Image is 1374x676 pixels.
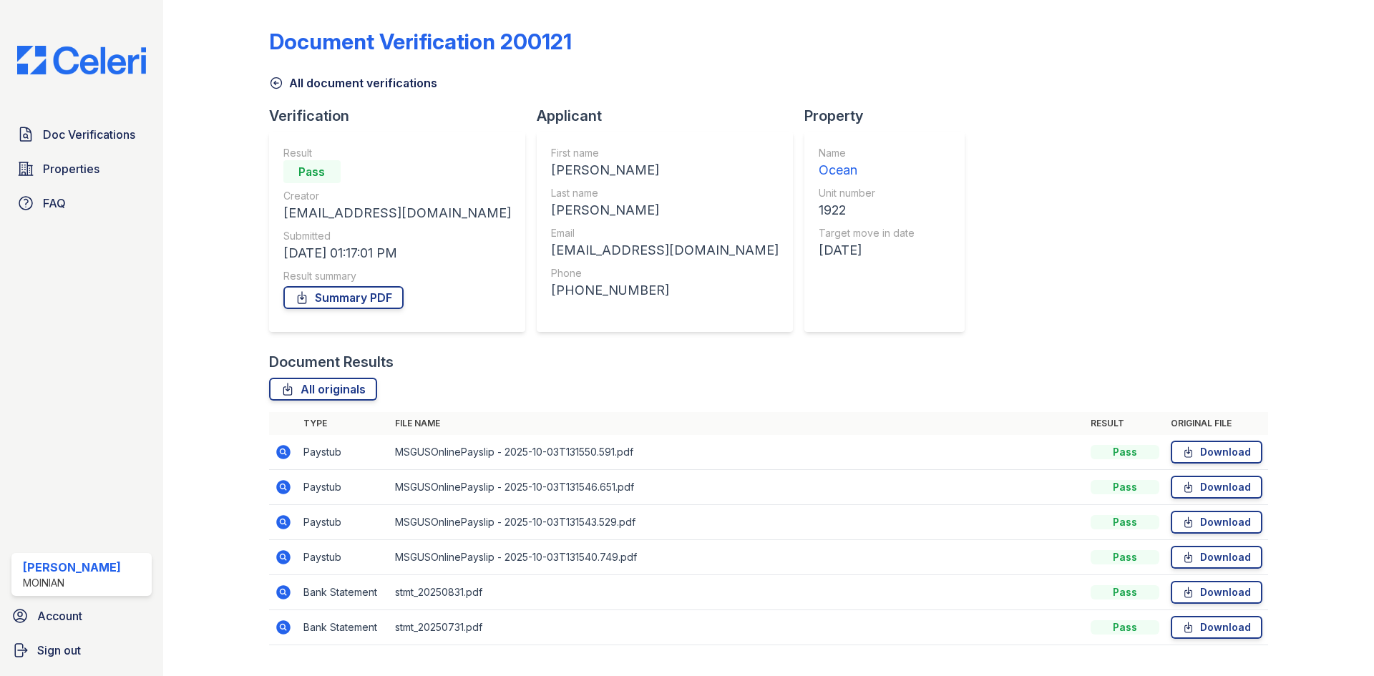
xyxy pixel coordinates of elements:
[1165,412,1268,435] th: Original file
[551,226,779,240] div: Email
[283,243,511,263] div: [DATE] 01:17:01 PM
[551,200,779,220] div: [PERSON_NAME]
[1091,480,1159,494] div: Pass
[1171,546,1262,569] a: Download
[283,146,511,160] div: Result
[551,240,779,260] div: [EMAIL_ADDRESS][DOMAIN_NAME]
[389,435,1085,470] td: MSGUSOnlinePayslip - 2025-10-03T131550.591.pdf
[269,74,437,92] a: All document verifications
[269,378,377,401] a: All originals
[43,160,99,177] span: Properties
[298,575,389,610] td: Bank Statement
[537,106,804,126] div: Applicant
[298,412,389,435] th: Type
[6,46,157,74] img: CE_Logo_Blue-a8612792a0a2168367f1c8372b55b34899dd931a85d93a1a3d3e32e68fde9ad4.png
[819,186,915,200] div: Unit number
[389,412,1085,435] th: File name
[1091,550,1159,564] div: Pass
[269,352,394,372] div: Document Results
[551,146,779,160] div: First name
[298,470,389,505] td: Paystub
[551,266,779,280] div: Phone
[298,540,389,575] td: Paystub
[6,602,157,630] a: Account
[23,559,121,576] div: [PERSON_NAME]
[283,203,511,223] div: [EMAIL_ADDRESS][DOMAIN_NAME]
[283,160,341,183] div: Pass
[298,505,389,540] td: Paystub
[1171,511,1262,534] a: Download
[389,540,1085,575] td: MSGUSOnlinePayslip - 2025-10-03T131540.749.pdf
[1091,445,1159,459] div: Pass
[551,160,779,180] div: [PERSON_NAME]
[269,29,572,54] div: Document Verification 200121
[269,106,537,126] div: Verification
[389,470,1085,505] td: MSGUSOnlinePayslip - 2025-10-03T131546.651.pdf
[298,435,389,470] td: Paystub
[11,120,152,149] a: Doc Verifications
[283,189,511,203] div: Creator
[1085,412,1165,435] th: Result
[37,607,82,624] span: Account
[1171,476,1262,499] a: Download
[389,610,1085,645] td: stmt_20250731.pdf
[298,610,389,645] td: Bank Statement
[11,155,152,183] a: Properties
[1171,441,1262,464] a: Download
[283,286,404,309] a: Summary PDF
[43,126,135,143] span: Doc Verifications
[804,106,976,126] div: Property
[1171,616,1262,639] a: Download
[283,269,511,283] div: Result summary
[389,505,1085,540] td: MSGUSOnlinePayslip - 2025-10-03T131543.529.pdf
[1091,585,1159,599] div: Pass
[819,240,915,260] div: [DATE]
[43,195,66,212] span: FAQ
[283,229,511,243] div: Submitted
[37,642,81,659] span: Sign out
[819,226,915,240] div: Target move in date
[551,186,779,200] div: Last name
[1091,515,1159,529] div: Pass
[1171,581,1262,604] a: Download
[819,146,915,160] div: Name
[819,200,915,220] div: 1922
[1091,620,1159,635] div: Pass
[23,576,121,590] div: Moinian
[819,160,915,180] div: Ocean
[551,280,779,300] div: [PHONE_NUMBER]
[11,189,152,217] a: FAQ
[819,146,915,180] a: Name Ocean
[389,575,1085,610] td: stmt_20250831.pdf
[6,636,157,665] a: Sign out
